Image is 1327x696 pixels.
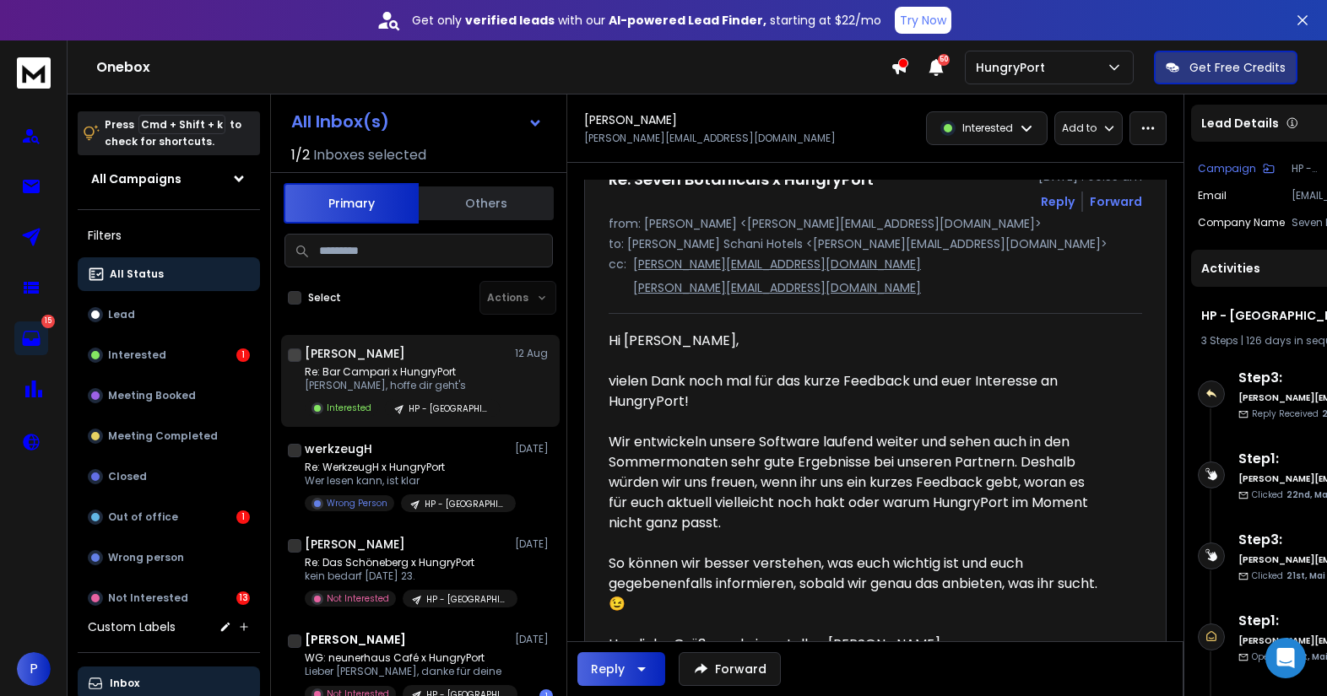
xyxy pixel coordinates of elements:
h1: [PERSON_NAME] [584,111,677,128]
p: HungryPort [976,59,1052,76]
h3: Custom Labels [88,618,176,635]
label: Select [308,291,341,305]
p: Try Now [900,12,946,29]
button: Reply [1041,193,1075,210]
button: Lead [78,298,260,332]
h1: Onebox [96,57,891,78]
p: Add to [1062,121,1097,135]
p: Wrong person [108,551,184,564]
button: Meeting Booked [78,379,260,413]
button: Campaign [1198,162,1275,175]
button: Closed [78,460,260,494]
button: Not Interested13 [78,581,260,615]
span: 1 / 2 [291,145,310,165]
p: Wer lesen kann, ist klar [305,474,507,488]
p: 15 [41,315,55,328]
h1: [PERSON_NAME] [305,345,405,362]
button: Interested1 [78,338,260,372]
p: HP - [GEOGRAPHIC_DATA] [425,498,506,510]
span: 3 Steps [1201,333,1238,348]
p: from: [PERSON_NAME] <[PERSON_NAME][EMAIL_ADDRESS][DOMAIN_NAME]> [609,215,1142,232]
p: [PERSON_NAME][EMAIL_ADDRESS][DOMAIN_NAME] [633,279,921,296]
div: vielen Dank noch mal für das kurze Feedback und euer Interesse an HungryPort! [609,371,1102,412]
p: Out of office [108,510,178,524]
h1: All Campaigns [91,170,181,187]
p: HP - [GEOGRAPHIC_DATA] [426,593,507,606]
p: Wrong Person [327,497,387,510]
button: Wrong person [78,541,260,575]
p: Campaign [1198,162,1256,175]
div: Wir entwickeln unsere Software laufend weiter und sehen auch in den Sommermonaten sehr gute Ergeb... [609,432,1102,533]
p: HP - [GEOGRAPHIC_DATA] [409,402,490,415]
p: Interested [962,121,1013,135]
p: Re: Bar Campari x HungryPort [305,365,500,379]
button: All Inbox(s) [278,105,556,138]
div: Open Intercom Messenger [1265,638,1306,678]
p: Lead [108,308,135,321]
p: [DATE] [515,537,553,551]
h1: werkzeugH [305,440,372,457]
p: Meeting Booked [108,389,196,402]
button: Primary [284,183,419,224]
span: Cmd + Shift + k [138,115,225,134]
div: Hi [PERSON_NAME], [609,331,1102,351]
span: 21st, Mai [1286,569,1325,582]
p: Interested [327,402,371,414]
button: Reply [577,652,665,686]
p: Lead Details [1201,115,1279,132]
div: 1 [236,510,250,524]
p: [PERSON_NAME], hoffe dir geht's [305,379,500,392]
button: Others [419,185,554,222]
img: logo [17,57,51,89]
p: Inbox [110,677,139,690]
p: Not Interested [108,591,188,605]
div: 1 [236,348,250,362]
p: Re: WerkzeugH x HungryPort [305,461,507,474]
button: P [17,652,51,686]
p: [DATE] [515,633,553,646]
p: kein bedarf [DATE] 23. [305,569,507,583]
div: Herzliche Grüße und einen tollen [PERSON_NAME], [609,634,1102,655]
p: All Status [110,267,164,281]
button: All Status [78,257,260,291]
p: Interested [108,348,166,362]
p: Press to check for shortcuts. [105,116,241,150]
p: Clicked [1252,569,1325,582]
div: 13 [236,591,250,605]
p: [PERSON_NAME][EMAIL_ADDRESS][DOMAIN_NAME] [584,132,836,145]
p: Get only with our starting at $22/mo [412,12,881,29]
h1: [PERSON_NAME] [305,631,406,648]
h3: Filters [78,224,260,247]
p: [DATE] [515,442,553,456]
div: Forward [1090,193,1142,210]
p: Lieber [PERSON_NAME], danke für deine [305,665,507,678]
button: Out of office1 [78,500,260,534]
strong: verified leads [465,12,555,29]
a: 15 [14,321,48,355]
button: Get Free Credits [1154,51,1297,84]
div: So können wir besser verstehen, was euch wichtig ist und euch gegebenenfalls informieren, sobald ... [609,553,1102,614]
p: Closed [108,470,147,483]
span: 50 [938,54,950,66]
p: Meeting Completed [108,429,218,443]
p: WG: neunerhaus Café x HungryPort [305,651,507,665]
h1: Re: Seven Botanicals x HungryPort [609,168,874,192]
button: Forward [679,652,781,686]
button: Meeting Completed [78,419,260,453]
div: Reply [591,661,625,677]
h1: All Inbox(s) [291,113,389,130]
h3: Inboxes selected [313,145,426,165]
p: Email [1198,189,1227,202]
p: Re: Das Schöneberg x HungryPort [305,556,507,569]
p: cc: [609,256,626,296]
strong: AI-powered Lead Finder, [609,12,766,29]
p: [PERSON_NAME][EMAIL_ADDRESS][DOMAIN_NAME] [633,256,921,272]
h1: [PERSON_NAME] [305,536,405,553]
button: Try Now [895,7,951,34]
p: Get Free Credits [1189,59,1286,76]
p: Not Interested [327,592,389,605]
button: All Campaigns [78,162,260,196]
